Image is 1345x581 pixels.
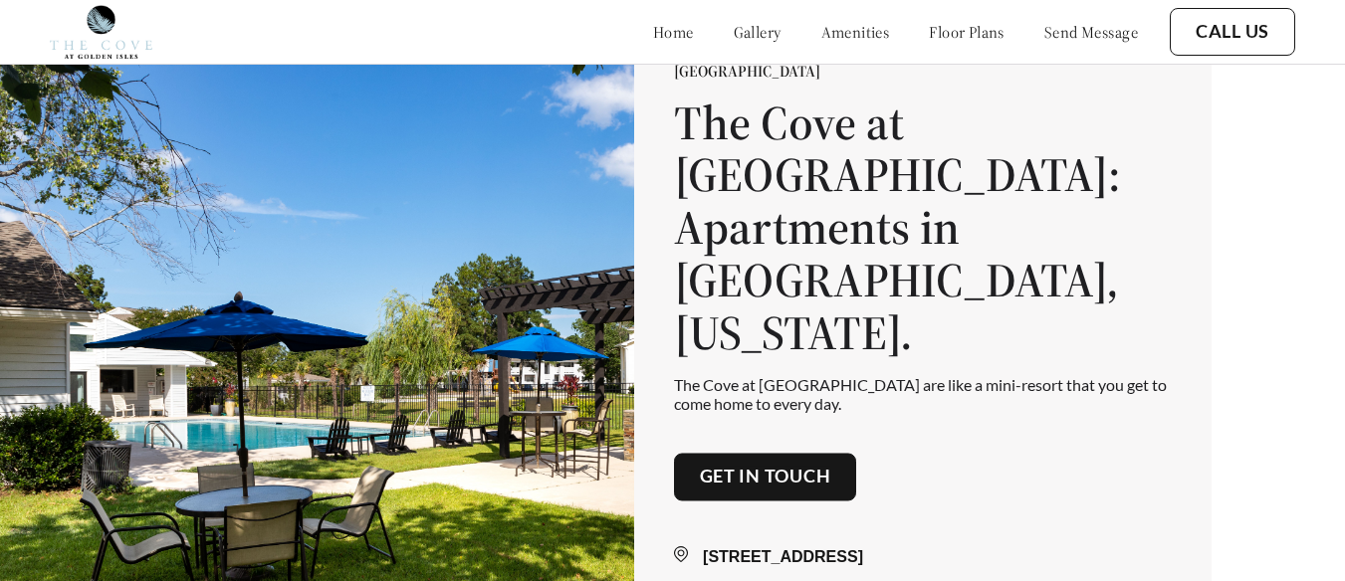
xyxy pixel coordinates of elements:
[674,97,1172,359] h1: The Cove at [GEOGRAPHIC_DATA]: Apartments in [GEOGRAPHIC_DATA], [US_STATE].
[50,5,152,59] img: cove_at_golden_isles_logo.png
[653,22,694,42] a: home
[1170,8,1295,56] button: Call Us
[674,453,857,500] button: Get in touch
[929,22,1005,42] a: floor plans
[700,466,831,487] a: Get in touch
[674,545,1172,569] div: [STREET_ADDRESS]
[674,375,1172,413] p: The Cove at [GEOGRAPHIC_DATA] are like a mini-resort that you get to come home to every day.
[1044,22,1138,42] a: send message
[674,41,1172,81] p: Find your new home [DATE] at [GEOGRAPHIC_DATA] at [GEOGRAPHIC_DATA]
[1196,21,1269,43] a: Call Us
[821,22,890,42] a: amenities
[734,22,782,42] a: gallery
